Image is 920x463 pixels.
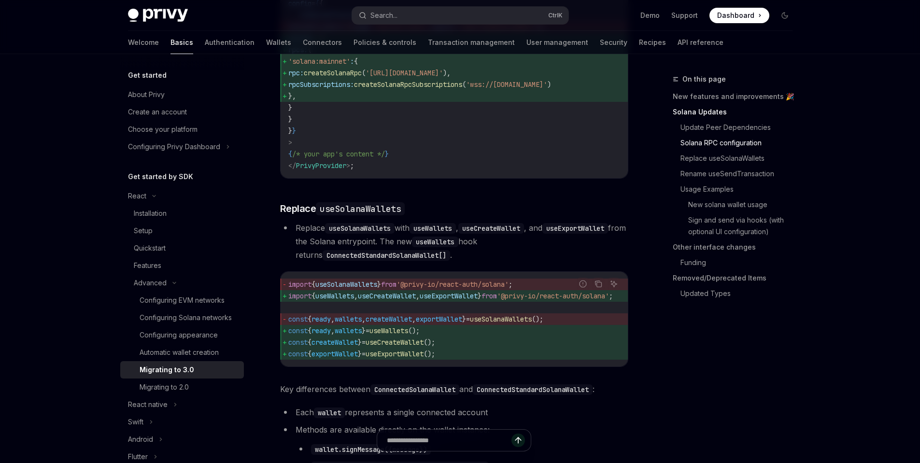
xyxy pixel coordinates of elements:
[350,57,354,66] span: :
[120,361,244,379] a: Migrating to 3.0
[331,326,335,335] span: ,
[354,80,462,89] span: createSolanaRpcSubscriptions
[608,278,620,290] button: Ask AI
[128,70,167,81] h5: Get started
[354,31,416,54] a: Policies & controls
[120,86,244,103] a: About Privy
[377,280,381,289] span: }
[640,11,660,20] a: Demo
[120,326,244,344] a: Configuring appearance
[381,280,396,289] span: from
[280,221,628,262] li: Replace with , , and from the Solana entrypoint. The new hook returns .
[120,413,244,431] button: Swift
[288,315,308,323] span: const
[673,239,800,255] a: Other interface changes
[128,141,220,153] div: Configuring Privy Dashboard
[577,278,589,290] button: Report incorrect code
[120,205,244,222] a: Installation
[346,161,350,170] span: >
[358,338,362,347] span: }
[170,31,193,54] a: Basics
[777,8,793,23] button: Toggle dark mode
[410,223,456,234] code: useWallets
[385,150,389,158] span: }
[120,344,244,361] a: Automatic wallet creation
[424,350,435,358] span: ();
[120,121,244,138] a: Choose your platform
[288,150,292,158] span: {
[140,381,189,393] div: Migrating to 2.0
[288,338,308,347] span: const
[396,280,509,289] span: '@privy-io/react-auth/solana'
[717,11,754,20] span: Dashboard
[511,434,525,447] button: Send message
[304,69,362,77] span: createSolanaRpc
[639,31,666,54] a: Recipes
[478,292,481,300] span: }
[462,315,466,323] span: }
[120,257,244,274] a: Features
[288,280,311,289] span: import
[288,350,308,358] span: const
[370,384,459,395] code: ConnectedSolanaWallet
[120,292,244,309] a: Configuring EVM networks
[308,315,311,323] span: {
[387,430,511,451] input: Ask a question...
[548,12,563,19] span: Ctrl K
[408,326,420,335] span: ();
[288,126,292,135] span: }
[205,31,255,54] a: Authentication
[120,274,244,292] button: Advanced
[288,80,354,89] span: rpcSubscriptions:
[526,31,588,54] a: User management
[120,309,244,326] a: Configuring Solana networks
[671,11,698,20] a: Support
[366,326,369,335] span: =
[128,190,146,202] div: React
[316,202,405,215] code: useSolanaWallets
[288,161,296,170] span: </
[609,292,613,300] span: ;
[288,115,292,124] span: }
[288,326,308,335] span: const
[673,212,800,239] a: Sign and send via hooks (with optional UI configuration)
[458,223,524,234] code: useCreateWallet
[128,171,193,182] h5: Get started by SDK
[358,292,416,300] span: useCreateWallet
[354,57,358,66] span: {
[128,124,198,135] div: Choose your platform
[673,166,800,182] a: Rename useSendTransaction
[140,295,225,306] div: Configuring EVM networks
[412,315,416,323] span: ,
[120,396,244,413] button: React native
[362,315,366,323] span: ,
[362,350,366,358] span: =
[470,315,532,323] span: useSolanaWallets
[120,239,244,257] a: Quickstart
[352,7,568,24] button: Search...CtrlK
[311,350,358,358] span: exportWallet
[311,338,358,347] span: createWallet
[362,338,366,347] span: =
[473,384,593,395] code: ConnectedStandardSolanaWallet
[134,225,153,237] div: Setup
[120,431,244,448] button: Android
[366,338,424,347] span: useCreateWallet
[280,382,628,396] span: Key differences between and :
[120,103,244,121] a: Create an account
[128,106,187,118] div: Create an account
[308,326,311,335] span: {
[428,31,515,54] a: Transaction management
[709,8,769,23] a: Dashboard
[547,80,551,89] span: )
[311,326,331,335] span: ready
[323,250,450,261] code: ConnectedStandardSolanaWallet[]
[128,416,143,428] div: Swift
[673,197,800,212] a: New solana wallet usage
[366,69,443,77] span: '[URL][DOMAIN_NAME]'
[416,315,462,323] span: exportWallet
[462,80,466,89] span: (
[280,406,628,419] li: Each represents a single connected account
[350,161,354,170] span: ;
[292,126,296,135] span: }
